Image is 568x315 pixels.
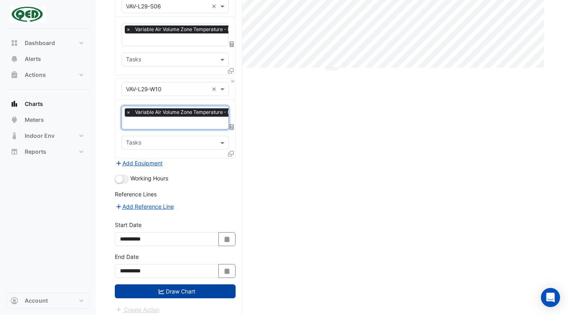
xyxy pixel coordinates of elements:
[228,41,236,47] span: Choose Function
[6,96,89,112] button: Charts
[6,51,89,67] button: Alerts
[228,67,234,74] span: Clone Favourites and Tasks from this Equipment to other Equipment
[25,132,55,140] span: Indoor Env
[25,116,44,124] span: Meters
[133,25,339,33] span: Variable Air Volume Zone Temperature - L29 (NABERS IE), Perimeter Zone South
[115,158,163,168] button: Add Equipment
[6,128,89,144] button: Indoor Env
[133,108,337,116] span: Variable Air Volume Zone Temperature - L29 (NABERS IE), Perimeter Zone West
[228,151,234,157] span: Clone Favourites and Tasks from this Equipment to other Equipment
[115,284,236,298] button: Draw Chart
[115,252,139,261] label: End Date
[10,55,18,63] app-icon: Alerts
[230,79,235,84] button: Close
[115,221,142,229] label: Start Date
[130,175,168,182] span: Working Hours
[6,35,89,51] button: Dashboard
[115,190,157,198] label: Reference Lines
[224,268,231,274] fa-icon: Select Date
[6,67,89,83] button: Actions
[125,55,141,65] div: Tasks
[6,144,89,160] button: Reports
[224,236,231,243] fa-icon: Select Date
[541,288,560,307] div: Open Intercom Messenger
[10,116,18,124] app-icon: Meters
[212,2,218,10] span: Clear
[115,202,174,211] button: Add Reference Line
[25,71,46,79] span: Actions
[25,148,46,156] span: Reports
[125,25,132,33] span: ×
[228,124,236,131] span: Choose Function
[25,39,55,47] span: Dashboard
[212,85,218,93] span: Clear
[115,305,160,312] app-escalated-ticket-create-button: Please draw the charts first
[10,71,18,79] app-icon: Actions
[125,138,141,149] div: Tasks
[10,6,45,22] img: Company Logo
[6,112,89,128] button: Meters
[25,297,48,305] span: Account
[10,100,18,108] app-icon: Charts
[10,132,18,140] app-icon: Indoor Env
[10,39,18,47] app-icon: Dashboard
[6,293,89,309] button: Account
[25,55,41,63] span: Alerts
[125,108,132,116] span: ×
[10,148,18,156] app-icon: Reports
[25,100,43,108] span: Charts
